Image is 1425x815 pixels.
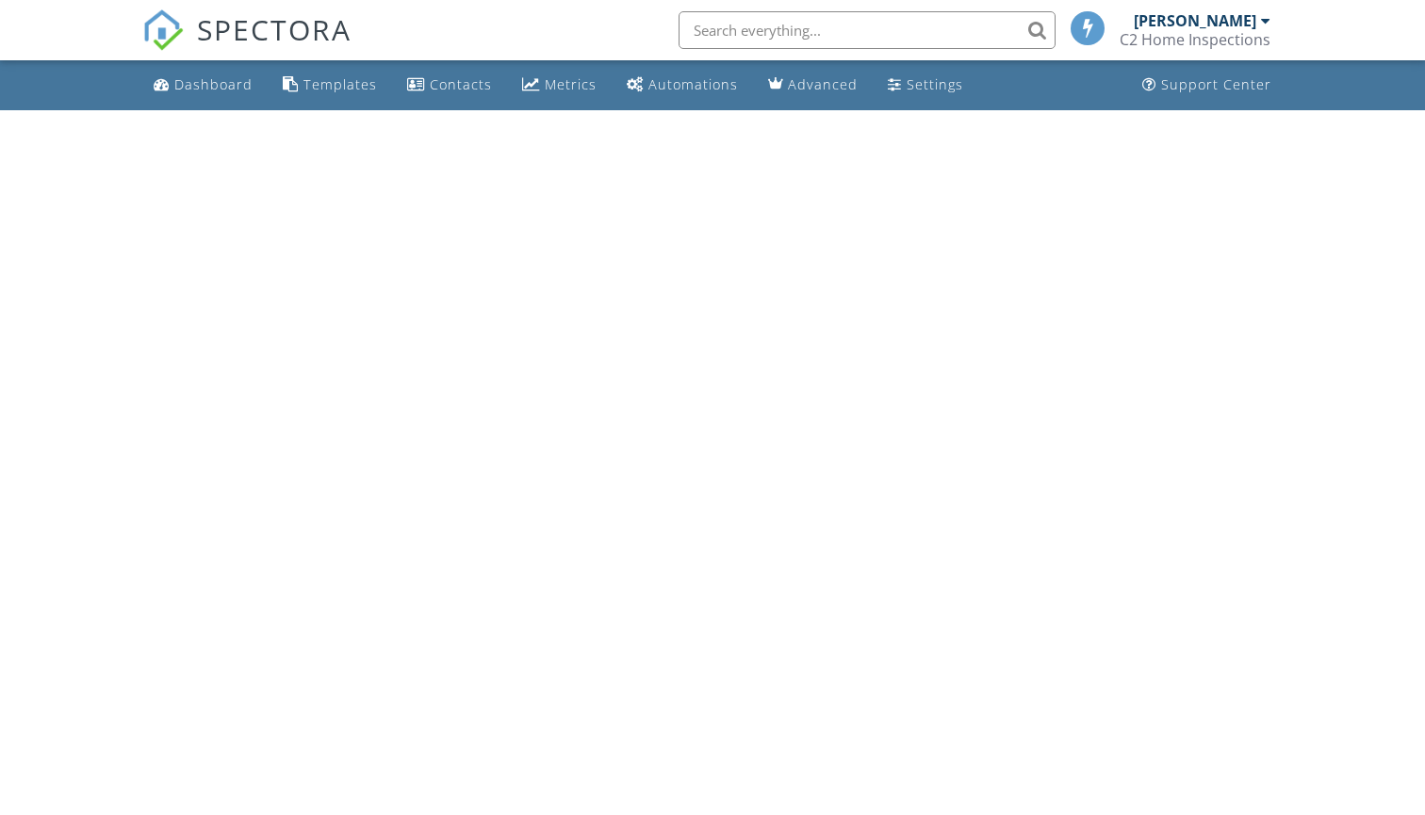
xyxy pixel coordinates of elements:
[303,75,377,93] div: Templates
[880,68,971,103] a: Settings
[142,25,352,65] a: SPECTORA
[1120,30,1270,49] div: C2 Home Inspections
[142,9,184,51] img: The Best Home Inspection Software - Spectora
[619,68,745,103] a: Automations (Basic)
[430,75,492,93] div: Contacts
[907,75,963,93] div: Settings
[648,75,738,93] div: Automations
[1135,68,1279,103] a: Support Center
[761,68,865,103] a: Advanced
[400,68,500,103] a: Contacts
[1161,75,1271,93] div: Support Center
[679,11,1056,49] input: Search everything...
[146,68,260,103] a: Dashboard
[197,9,352,49] span: SPECTORA
[515,68,604,103] a: Metrics
[788,75,858,93] div: Advanced
[1134,11,1256,30] div: [PERSON_NAME]
[174,75,253,93] div: Dashboard
[545,75,597,93] div: Metrics
[275,68,385,103] a: Templates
